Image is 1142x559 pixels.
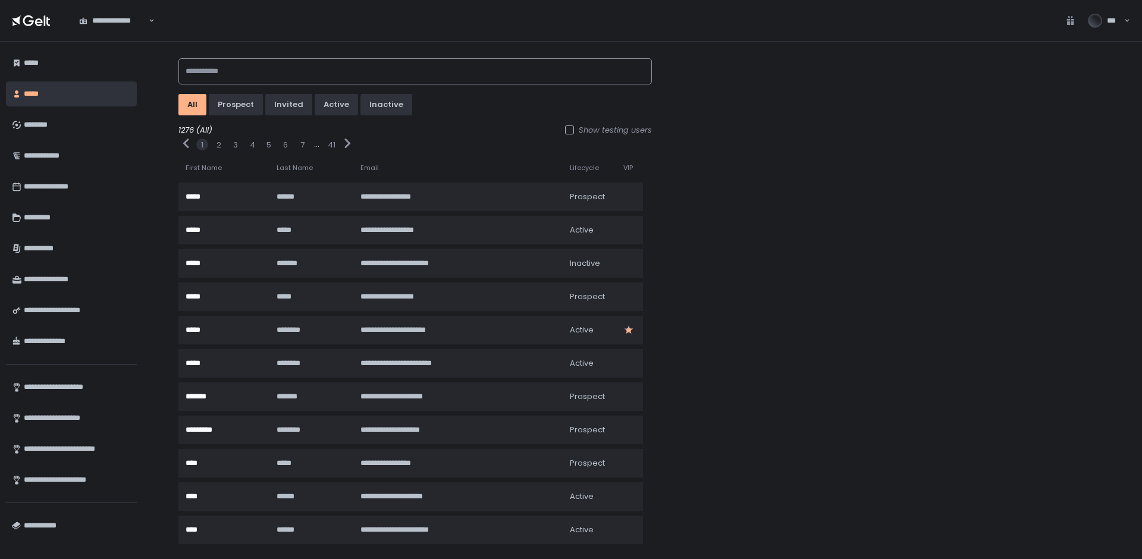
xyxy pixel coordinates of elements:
span: First Name [186,164,222,172]
span: VIP [623,164,633,172]
button: 41 [328,140,335,150]
span: prospect [570,191,605,202]
button: 7 [300,140,305,150]
button: 2 [217,140,221,150]
span: prospect [570,391,605,402]
button: 1 [201,140,203,150]
div: prospect [218,99,254,110]
div: invited [274,99,303,110]
button: invited [265,94,312,115]
span: active [570,525,594,535]
span: active [570,358,594,369]
button: inactive [360,94,412,115]
div: inactive [369,99,403,110]
span: Last Name [277,164,313,172]
span: prospect [570,458,605,469]
button: prospect [209,94,263,115]
div: 1276 (All) [178,125,652,136]
div: ... [314,139,319,150]
span: Lifecycle [570,164,599,172]
span: inactive [570,258,600,269]
div: Search for option [71,8,155,33]
span: active [570,225,594,235]
button: 4 [250,140,255,150]
span: prospect [570,425,605,435]
button: 5 [266,140,271,150]
button: All [178,94,206,115]
span: prospect [570,291,605,302]
span: Email [360,164,379,172]
span: active [570,325,594,335]
button: 6 [283,140,288,150]
span: active [570,491,594,502]
button: active [315,94,358,115]
div: All [187,99,197,110]
button: 3 [233,140,238,150]
div: active [324,99,349,110]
